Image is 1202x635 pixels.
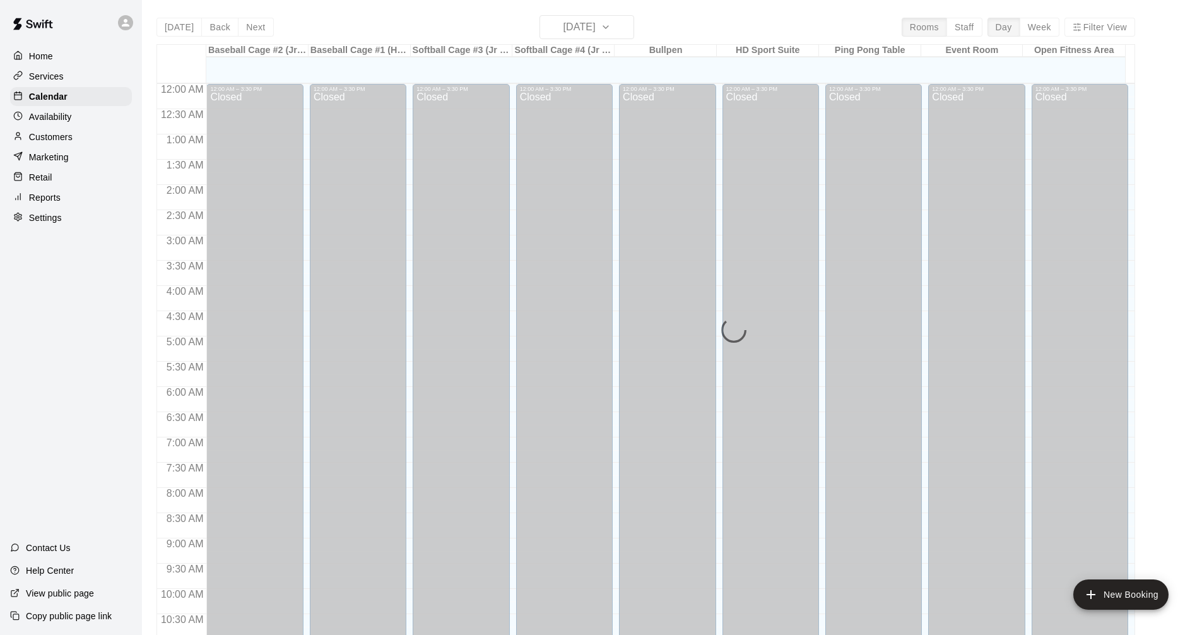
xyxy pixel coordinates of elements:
[10,148,132,167] a: Marketing
[163,185,207,196] span: 2:00 AM
[163,564,207,574] span: 9:30 AM
[163,463,207,473] span: 7:30 AM
[726,86,815,92] div: 12:00 AM – 3:30 PM
[163,488,207,499] span: 8:00 AM
[26,542,71,554] p: Contact Us
[29,110,72,123] p: Availability
[623,86,712,92] div: 12:00 AM – 3:30 PM
[163,362,207,372] span: 5:30 AM
[163,286,207,297] span: 4:00 AM
[615,45,717,57] div: Bullpen
[26,587,94,600] p: View public page
[314,86,403,92] div: 12:00 AM – 3:30 PM
[10,47,132,66] a: Home
[163,437,207,448] span: 7:00 AM
[158,589,207,600] span: 10:00 AM
[163,134,207,145] span: 1:00 AM
[29,171,52,184] p: Retail
[163,336,207,347] span: 5:00 AM
[309,45,411,57] div: Baseball Cage #1 (Hack Attack)
[29,151,69,163] p: Marketing
[163,261,207,271] span: 3:30 AM
[921,45,1023,57] div: Event Room
[163,513,207,524] span: 8:30 AM
[163,210,207,221] span: 2:30 AM
[411,45,513,57] div: Softball Cage #3 (Jr Hack Attack)
[26,564,74,577] p: Help Center
[10,67,132,86] a: Services
[158,84,207,95] span: 12:00 AM
[717,45,819,57] div: HD Sport Suite
[10,107,132,126] a: Availability
[29,191,61,204] p: Reports
[29,131,73,143] p: Customers
[1035,86,1124,92] div: 12:00 AM – 3:30 PM
[163,160,207,170] span: 1:30 AM
[158,109,207,120] span: 12:30 AM
[10,208,132,227] a: Settings
[26,610,112,622] p: Copy public page link
[29,70,64,83] p: Services
[163,235,207,246] span: 3:00 AM
[10,188,132,207] a: Reports
[10,87,132,106] a: Calendar
[29,50,53,62] p: Home
[520,86,609,92] div: 12:00 AM – 3:30 PM
[10,168,132,187] a: Retail
[512,45,615,57] div: Softball Cage #4 (Jr Hack Attack)
[210,86,299,92] div: 12:00 AM – 3:30 PM
[932,86,1021,92] div: 12:00 AM – 3:30 PM
[1073,579,1169,610] button: add
[163,538,207,549] span: 9:00 AM
[29,90,68,103] p: Calendar
[416,86,505,92] div: 12:00 AM – 3:30 PM
[819,45,921,57] div: Ping Pong Table
[29,211,62,224] p: Settings
[163,387,207,398] span: 6:00 AM
[829,86,918,92] div: 12:00 AM – 3:30 PM
[163,311,207,322] span: 4:30 AM
[10,128,132,146] a: Customers
[206,45,309,57] div: Baseball Cage #2 (Jr Hack Attack)
[163,412,207,423] span: 6:30 AM
[158,614,207,625] span: 10:30 AM
[1023,45,1125,57] div: Open Fitness Area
